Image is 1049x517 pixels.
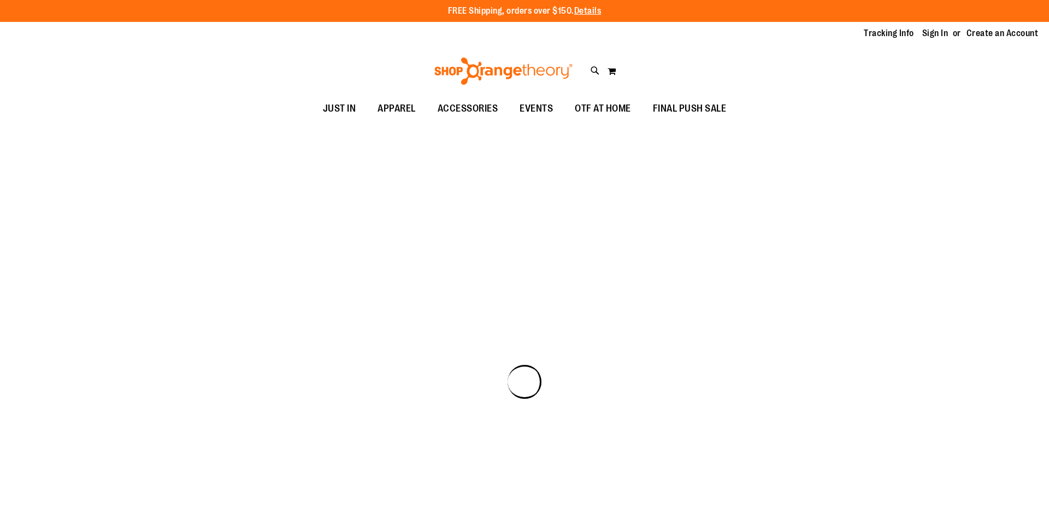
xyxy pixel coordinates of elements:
[864,27,914,39] a: Tracking Info
[564,96,642,121] a: OTF AT HOME
[427,96,509,121] a: ACCESSORIES
[438,96,498,121] span: ACCESSORIES
[323,96,356,121] span: JUST IN
[378,96,416,121] span: APPAREL
[433,57,574,85] img: Shop Orangetheory
[642,96,738,121] a: FINAL PUSH SALE
[520,96,553,121] span: EVENTS
[967,27,1039,39] a: Create an Account
[575,96,631,121] span: OTF AT HOME
[448,5,602,18] p: FREE Shipping, orders over $150.
[653,96,727,121] span: FINAL PUSH SALE
[312,96,367,121] a: JUST IN
[509,96,564,121] a: EVENTS
[922,27,948,39] a: Sign In
[367,96,427,121] a: APPAREL
[574,6,602,16] a: Details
